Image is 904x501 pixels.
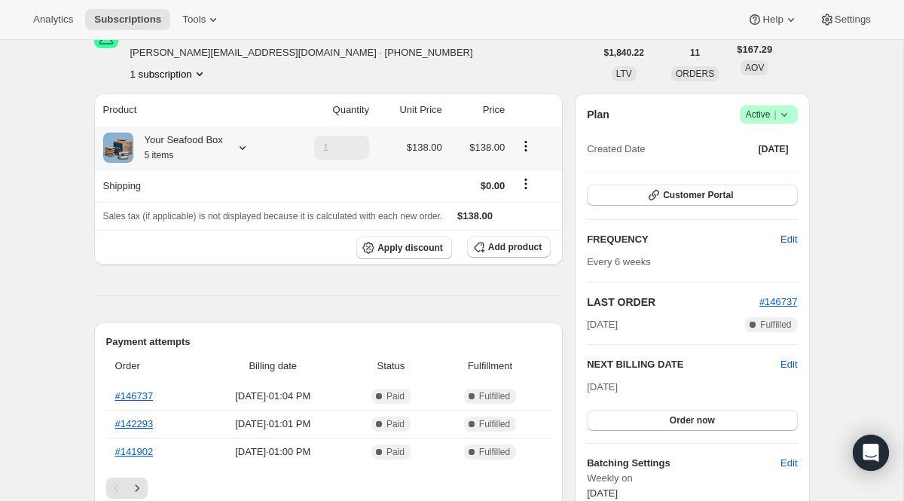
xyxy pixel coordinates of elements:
[479,446,510,458] span: Fulfilled
[771,451,806,475] button: Edit
[386,390,405,402] span: Paid
[676,69,714,79] span: ORDERS
[85,9,170,30] button: Subscriptions
[203,359,344,374] span: Billing date
[283,93,374,127] th: Quantity
[203,417,344,432] span: [DATE] · 01:01 PM
[771,228,806,252] button: Edit
[457,210,493,221] span: $138.00
[386,446,405,458] span: Paid
[94,93,283,127] th: Product
[203,389,344,404] span: [DATE] · 01:04 PM
[94,169,283,202] th: Shipping
[663,189,733,201] span: Customer Portal
[616,69,632,79] span: LTV
[738,9,807,30] button: Help
[203,444,344,460] span: [DATE] · 01:00 PM
[106,335,551,350] h2: Payment attempts
[130,66,207,81] button: Product actions
[173,9,230,30] button: Tools
[587,357,780,372] h2: NEXT BILLING DATE
[587,232,780,247] h2: FREQUENCY
[759,295,798,310] button: #146737
[587,471,797,486] span: Weekly on
[587,295,759,310] h2: LAST ORDER
[386,418,405,430] span: Paid
[746,107,792,122] span: Active
[670,414,715,426] span: Order now
[595,42,653,63] button: $1,840.22
[514,176,538,192] button: Shipping actions
[737,42,772,57] span: $167.29
[587,456,780,471] h6: Batching Settings
[835,14,871,26] span: Settings
[127,478,148,499] button: Next
[24,9,82,30] button: Analytics
[488,241,542,253] span: Add product
[481,180,505,191] span: $0.00
[587,317,618,332] span: [DATE]
[130,45,473,60] span: [PERSON_NAME][EMAIL_ADDRESS][DOMAIN_NAME] · [PHONE_NUMBER]
[479,390,510,402] span: Fulfilled
[759,296,798,307] a: #146737
[587,410,797,431] button: Order now
[374,93,447,127] th: Unit Price
[604,47,644,59] span: $1,840.22
[587,107,609,122] h2: Plan
[587,487,618,499] span: [DATE]
[115,446,154,457] a: #141902
[115,390,154,402] a: #146737
[587,185,797,206] button: Customer Portal
[811,9,880,30] button: Settings
[377,242,443,254] span: Apply discount
[94,14,161,26] span: Subscriptions
[103,211,443,221] span: Sales tax (if applicable) is not displayed because it is calculated with each new order.
[145,150,174,160] small: 5 items
[106,350,198,383] th: Order
[780,456,797,471] span: Edit
[587,256,651,267] span: Every 6 weeks
[103,133,133,163] img: product img
[762,14,783,26] span: Help
[760,319,791,331] span: Fulfilled
[115,418,154,429] a: #142293
[681,42,709,63] button: 11
[133,133,223,163] div: Your Seafood Box
[690,47,700,59] span: 11
[750,139,798,160] button: [DATE]
[469,142,505,153] span: $138.00
[479,418,510,430] span: Fulfilled
[467,237,551,258] button: Add product
[587,142,645,157] span: Created Date
[182,14,206,26] span: Tools
[356,237,452,259] button: Apply discount
[353,359,429,374] span: Status
[780,232,797,247] span: Edit
[774,108,776,121] span: |
[438,359,542,374] span: Fulfillment
[745,63,764,73] span: AOV
[853,435,889,471] div: Open Intercom Messenger
[106,478,551,499] nav: Pagination
[447,93,510,127] th: Price
[759,143,789,155] span: [DATE]
[407,142,442,153] span: $138.00
[514,138,538,154] button: Product actions
[33,14,73,26] span: Analytics
[587,381,618,393] span: [DATE]
[780,357,797,372] button: Edit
